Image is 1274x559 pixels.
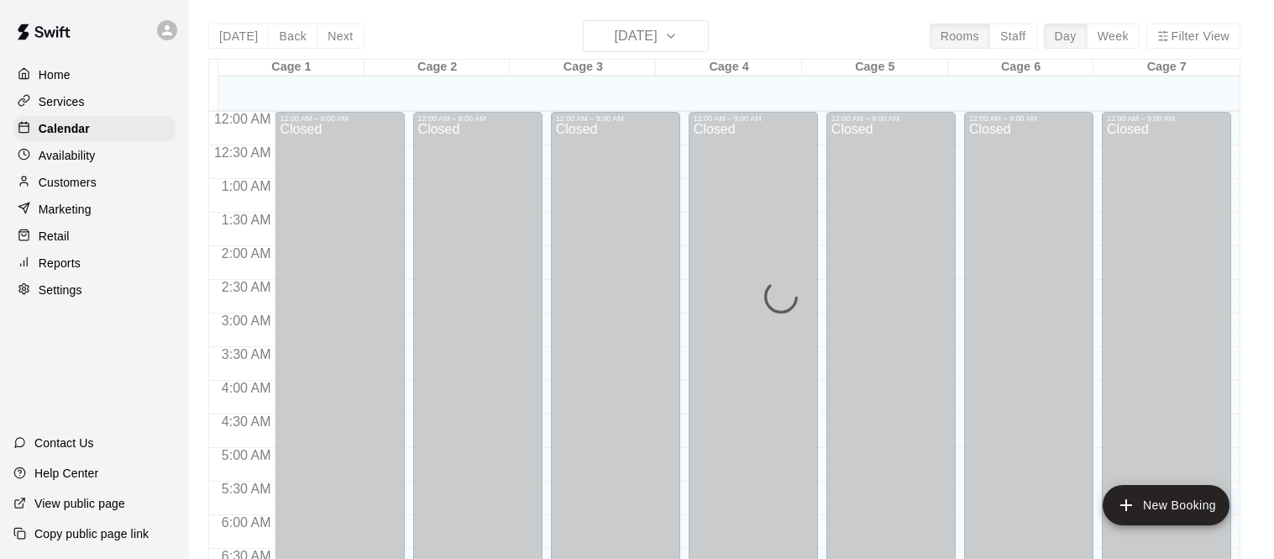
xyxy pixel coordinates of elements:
[802,60,948,76] div: Cage 5
[13,89,176,114] a: Services
[218,246,275,261] span: 2:00 AM
[39,147,96,164] p: Availability
[13,224,176,249] a: Retail
[13,143,176,168] a: Availability
[13,250,176,276] a: Reports
[280,114,399,123] div: 12:00 AM – 9:00 AM
[218,179,275,193] span: 1:00 AM
[39,201,92,218] p: Marketing
[694,114,813,123] div: 12:00 AM – 9:00 AM
[218,482,275,496] span: 5:30 AM
[218,347,275,361] span: 3:30 AM
[1107,114,1226,123] div: 12:00 AM – 9:00 AM
[13,277,176,303] a: Settings
[39,120,90,137] p: Calendar
[39,228,70,245] p: Retail
[34,435,94,451] p: Contact Us
[418,114,537,123] div: 12:00 AM – 9:00 AM
[39,93,85,110] p: Services
[13,197,176,222] a: Marketing
[218,448,275,462] span: 5:00 AM
[39,174,97,191] p: Customers
[218,314,275,328] span: 3:00 AM
[34,525,149,542] p: Copy public page link
[218,414,275,429] span: 4:30 AM
[218,213,275,227] span: 1:30 AM
[656,60,802,76] div: Cage 4
[210,112,275,126] span: 12:00 AM
[13,116,176,141] a: Calendar
[39,66,71,83] p: Home
[1093,60,1240,76] div: Cage 7
[34,465,98,482] p: Help Center
[831,114,951,123] div: 12:00 AM – 9:00 AM
[556,114,675,123] div: 12:00 AM – 9:00 AM
[218,280,275,294] span: 2:30 AM
[510,60,656,76] div: Cage 3
[39,255,81,272] p: Reports
[218,515,275,530] span: 6:00 AM
[364,60,511,76] div: Cage 2
[39,282,82,298] p: Settings
[34,495,125,512] p: View public page
[1103,485,1229,525] button: add
[969,114,1088,123] div: 12:00 AM – 9:00 AM
[948,60,1094,76] div: Cage 6
[210,145,275,160] span: 12:30 AM
[13,62,176,87] a: Home
[13,170,176,195] a: Customers
[218,381,275,395] span: 4:00 AM
[218,60,364,76] div: Cage 1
